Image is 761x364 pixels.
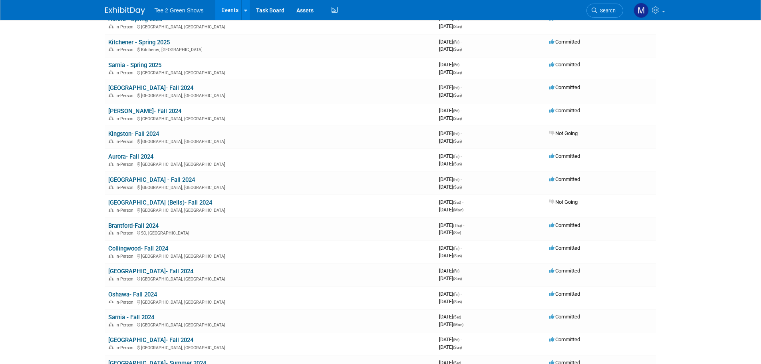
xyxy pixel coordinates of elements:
[453,86,459,90] span: (Fri)
[453,40,459,44] span: (Fri)
[108,336,193,344] a: [GEOGRAPHIC_DATA]- Fall 2024
[549,176,580,182] span: Committed
[439,62,462,68] span: [DATE]
[461,39,462,45] span: -
[439,130,462,136] span: [DATE]
[453,154,459,159] span: (Fri)
[461,107,462,113] span: -
[109,116,113,120] img: In-Person Event
[108,107,181,115] a: [PERSON_NAME]- Fall 2024
[115,139,136,144] span: In-Person
[439,291,462,297] span: [DATE]
[461,62,462,68] span: -
[108,321,433,328] div: [GEOGRAPHIC_DATA], [GEOGRAPHIC_DATA]
[109,322,113,326] img: In-Person Event
[439,229,461,235] span: [DATE]
[549,84,580,90] span: Committed
[109,139,113,143] img: In-Person Event
[109,24,113,28] img: In-Person Event
[439,184,462,190] span: [DATE]
[109,162,113,166] img: In-Person Event
[549,130,578,136] span: Not Going
[108,138,433,144] div: [GEOGRAPHIC_DATA], [GEOGRAPHIC_DATA]
[453,162,462,166] span: (Sun)
[439,275,462,281] span: [DATE]
[439,39,462,45] span: [DATE]
[453,177,459,182] span: (Fri)
[109,185,113,189] img: In-Person Event
[549,245,580,251] span: Committed
[453,116,462,121] span: (Sun)
[439,314,463,320] span: [DATE]
[453,292,459,296] span: (Fri)
[453,70,462,75] span: (Sun)
[439,344,462,350] span: [DATE]
[108,314,154,321] a: Sarnia - Fall 2024
[549,107,580,113] span: Committed
[115,322,136,328] span: In-Person
[461,245,462,251] span: -
[108,184,433,190] div: [GEOGRAPHIC_DATA], [GEOGRAPHIC_DATA]
[597,8,616,14] span: Search
[453,254,462,258] span: (Sun)
[109,93,113,97] img: In-Person Event
[549,314,580,320] span: Committed
[109,208,113,212] img: In-Person Event
[439,298,462,304] span: [DATE]
[108,130,159,137] a: Kingston- Fall 2024
[453,231,461,235] span: (Sat)
[549,222,580,228] span: Committed
[115,208,136,213] span: In-Person
[453,322,463,327] span: (Mon)
[549,153,580,159] span: Committed
[439,138,462,144] span: [DATE]
[461,336,462,342] span: -
[108,69,433,76] div: [GEOGRAPHIC_DATA], [GEOGRAPHIC_DATA]
[108,92,433,98] div: [GEOGRAPHIC_DATA], [GEOGRAPHIC_DATA]
[453,47,462,52] span: (Sun)
[439,268,462,274] span: [DATE]
[453,185,462,189] span: (Sun)
[115,47,136,52] span: In-Person
[115,300,136,305] span: In-Person
[439,336,462,342] span: [DATE]
[439,92,462,98] span: [DATE]
[453,24,462,29] span: (Sun)
[453,109,459,113] span: (Fri)
[439,23,462,29] span: [DATE]
[108,245,168,252] a: Collingwood- Fall 2024
[439,84,462,90] span: [DATE]
[108,176,195,183] a: [GEOGRAPHIC_DATA] - Fall 2024
[108,253,433,259] div: [GEOGRAPHIC_DATA], [GEOGRAPHIC_DATA]
[108,222,159,229] a: Brantford-Fall 2024
[108,275,433,282] div: [GEOGRAPHIC_DATA], [GEOGRAPHIC_DATA]
[439,199,463,205] span: [DATE]
[115,231,136,236] span: In-Person
[439,69,462,75] span: [DATE]
[108,115,433,121] div: [GEOGRAPHIC_DATA], [GEOGRAPHIC_DATA]
[115,254,136,259] span: In-Person
[439,321,463,327] span: [DATE]
[109,231,113,235] img: In-Person Event
[461,153,462,159] span: -
[109,276,113,280] img: In-Person Event
[439,115,462,121] span: [DATE]
[108,344,433,350] div: [GEOGRAPHIC_DATA], [GEOGRAPHIC_DATA]
[109,70,113,74] img: In-Person Event
[115,276,136,282] span: In-Person
[453,300,462,304] span: (Sun)
[155,7,204,14] span: Tee 2 Green Shows
[108,268,193,275] a: [GEOGRAPHIC_DATA]- Fall 2024
[439,207,463,213] span: [DATE]
[115,24,136,30] span: In-Person
[439,153,462,159] span: [DATE]
[105,7,145,15] img: ExhibitDay
[634,3,649,18] img: Michael Kruger
[461,268,462,274] span: -
[108,161,433,167] div: [GEOGRAPHIC_DATA], [GEOGRAPHIC_DATA]
[109,345,113,349] img: In-Person Event
[439,253,462,259] span: [DATE]
[108,84,193,91] a: [GEOGRAPHIC_DATA]- Fall 2024
[109,254,113,258] img: In-Person Event
[461,176,462,182] span: -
